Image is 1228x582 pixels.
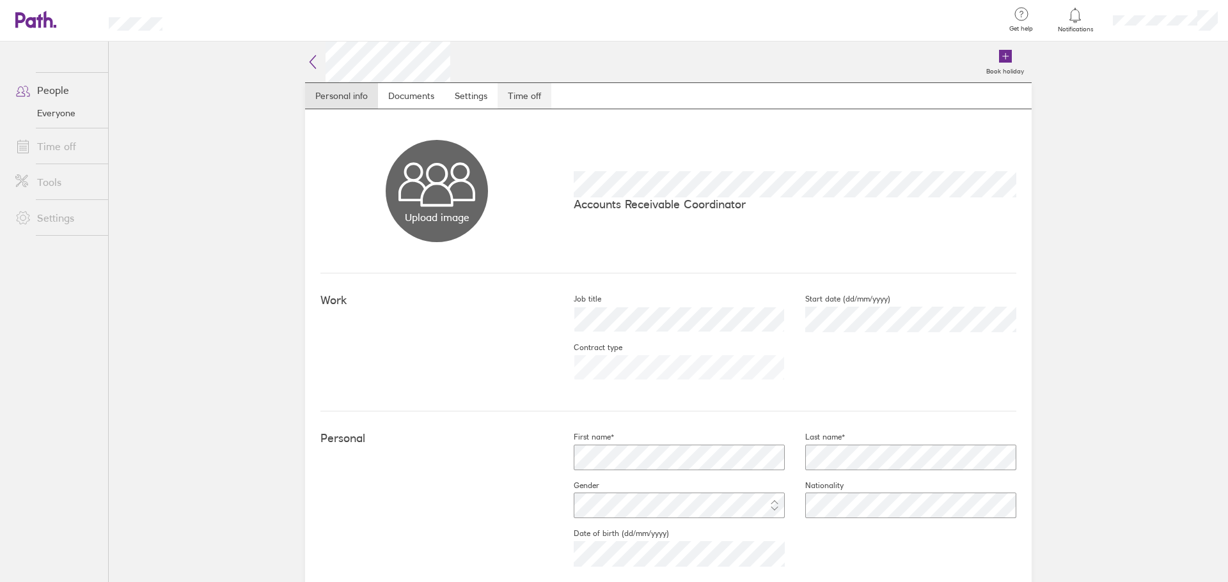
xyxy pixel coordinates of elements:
[979,42,1032,82] a: Book holiday
[320,432,553,445] h4: Personal
[5,103,108,123] a: Everyone
[320,294,553,307] h4: Work
[1055,6,1096,33] a: Notifications
[553,480,599,491] label: Gender
[553,432,614,442] label: First name*
[553,294,601,304] label: Job title
[785,480,844,491] label: Nationality
[5,134,108,159] a: Time off
[5,169,108,195] a: Tools
[305,83,378,109] a: Personal info
[498,83,551,109] a: Time off
[378,83,445,109] a: Documents
[553,342,622,353] label: Contract type
[553,528,669,539] label: Date of birth (dd/mm/yyyy)
[445,83,498,109] a: Settings
[1055,26,1096,33] span: Notifications
[1000,25,1042,33] span: Get help
[785,294,890,304] label: Start date (dd/mm/yyyy)
[785,432,845,442] label: Last name*
[5,205,108,231] a: Settings
[574,197,1016,211] p: Accounts Receivable Coordinator
[5,77,108,103] a: People
[979,64,1032,75] label: Book holiday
